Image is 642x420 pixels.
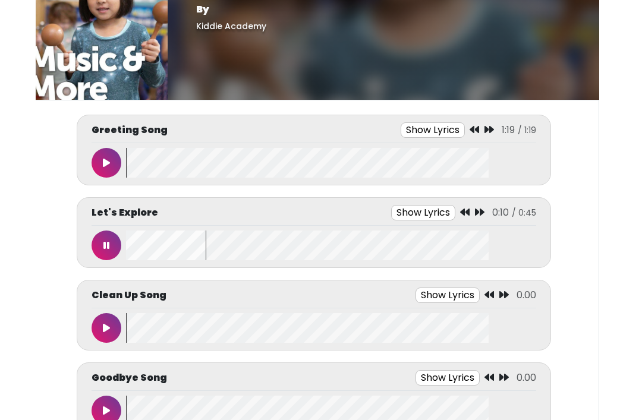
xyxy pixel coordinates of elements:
[416,370,480,386] button: Show Lyrics
[492,206,509,219] span: 0:10
[92,123,168,137] p: Greeting Song
[512,207,536,219] span: / 0:45
[401,122,465,138] button: Show Lyrics
[92,371,167,385] p: Goodbye Song
[196,2,571,17] p: By
[517,371,536,384] span: 0.00
[518,124,536,136] span: / 1:19
[502,123,515,137] span: 1:19
[92,288,166,302] p: Clean Up Song
[416,288,480,303] button: Show Lyrics
[391,205,455,220] button: Show Lyrics
[196,21,571,31] h5: Kiddie Academy
[92,206,158,220] p: Let's Explore
[517,288,536,302] span: 0.00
